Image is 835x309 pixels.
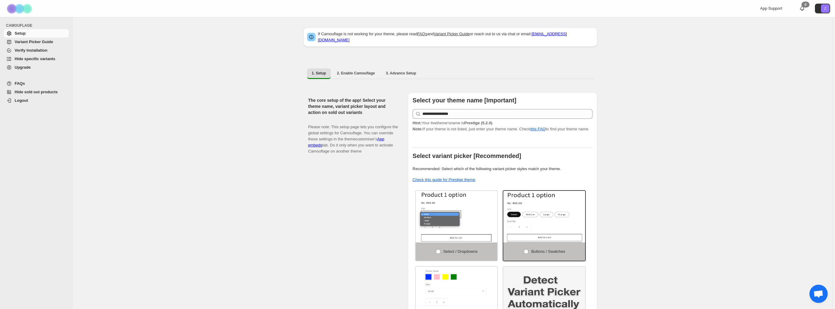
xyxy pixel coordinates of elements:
[413,121,422,125] strong: Hint:
[413,121,492,125] span: Your live theme's name is
[15,65,31,70] span: Upgrade
[15,39,53,44] span: Variant Picker Guide
[4,29,69,38] a: Setup
[413,127,423,131] strong: Note:
[4,38,69,46] a: Variant Picker Guide
[417,32,427,36] a: FAQs
[531,249,565,254] span: Buttons / Swatches
[15,57,55,61] span: Hide specific variants
[530,127,546,131] a: this FAQ
[386,71,416,76] span: 3. Advance Setup
[312,71,326,76] span: 1. Setup
[318,31,594,43] p: If Camouflage is not working for your theme, please read and or reach out to us via chat or email:
[15,48,47,53] span: Verify Installation
[802,2,809,8] div: 0
[4,55,69,63] a: Hide specific variants
[413,166,592,172] p: Recommended: Select which of the following variant picker styles match your theme.
[503,191,585,242] img: Buttons / Swatches
[15,98,28,103] span: Logout
[413,120,592,132] p: If your theme is not listed, just enter your theme name. Check to find your theme name.
[4,63,69,72] a: Upgrade
[824,7,826,10] text: Z
[4,96,69,105] a: Logout
[308,97,398,115] h2: The core setup of the app! Select your theme name, variant picker layout and action on sold out v...
[443,249,478,254] span: Select / Dropdowns
[434,32,470,36] a: Variant Picker Guide
[760,6,782,11] span: App Support
[5,0,35,17] img: Camouflage
[337,71,375,76] span: 2. Enable Camouflage
[6,23,70,28] span: CAMOUFLAGE
[4,88,69,96] a: Hide sold out products
[809,285,828,303] div: Open chat
[4,79,69,88] a: FAQs
[464,121,492,125] strong: Prestige (5.2.0)
[413,177,475,182] a: Check this guide for Prestige theme
[815,4,830,13] button: Avatar with initials Z
[799,5,805,12] a: 0
[4,46,69,55] a: Verify Installation
[413,97,516,104] b: Select your theme name [Important]
[821,4,830,13] span: Avatar with initials Z
[413,153,521,159] b: Select variant picker [Recommended]
[15,81,25,86] span: FAQs
[416,191,498,242] img: Select / Dropdowns
[15,90,58,94] span: Hide sold out products
[308,118,398,154] p: Please note: This setup page lets you configure the global settings for Camouflage. You can overr...
[15,31,26,36] span: Setup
